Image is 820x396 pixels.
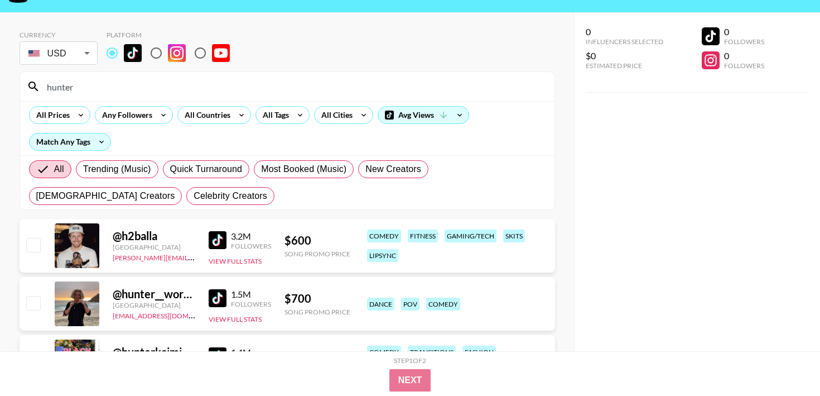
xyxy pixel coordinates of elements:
div: @ hunter__workman [113,287,195,301]
div: lipsync [367,249,398,262]
div: 1.4M [231,347,271,358]
div: Followers [724,37,764,46]
img: YouTube [212,44,230,62]
div: pov [401,298,419,311]
div: Song Promo Price [284,250,350,258]
div: fitness [408,230,438,242]
span: Trending (Music) [83,163,151,176]
div: Estimated Price [586,61,663,70]
div: transitions [408,346,456,359]
iframe: Drift Widget Chat Controller [764,340,807,383]
img: TikTok [209,231,226,249]
span: [DEMOGRAPHIC_DATA] Creators [36,189,175,203]
div: comedy [426,298,460,311]
div: [GEOGRAPHIC_DATA] [113,301,195,309]
div: Followers [231,300,271,308]
div: Step 1 of 2 [394,356,426,365]
div: dance [367,298,394,311]
div: gaming/tech [445,230,496,242]
div: 0 [724,26,764,37]
span: All [54,163,64,176]
span: Most Booked (Music) [261,163,346,176]
button: View Full Stats [209,315,262,323]
div: fashion [462,346,496,359]
div: [GEOGRAPHIC_DATA] [113,243,195,251]
div: Any Followers [95,107,155,123]
a: [PERSON_NAME][EMAIL_ADDRESS][DOMAIN_NAME] [113,251,278,262]
div: 1.5M [231,289,271,300]
input: Search by User Name [40,78,548,96]
div: All Prices [30,107,72,123]
span: New Creators [365,163,421,176]
div: Influencers Selected [586,37,663,46]
button: View Full Stats [209,257,262,265]
div: Followers [724,61,764,70]
div: comedy [367,230,401,242]
div: comedy [367,346,401,359]
img: TikTok [124,44,142,62]
div: All Cities [315,107,355,123]
div: @ h2balla [113,229,195,243]
div: Song Promo Price [284,308,350,316]
img: TikTok [209,347,226,365]
img: Instagram [168,44,186,62]
div: All Countries [178,107,233,123]
div: Match Any Tags [30,133,110,150]
button: Next [389,369,431,392]
div: skits [503,230,525,242]
div: Platform [107,31,239,39]
div: 0 [586,26,663,37]
div: $0 [586,50,663,61]
div: Currency [20,31,98,39]
div: @ hunterkaimi [113,345,195,359]
span: Quick Turnaround [170,163,243,176]
div: Followers [231,242,271,250]
div: $ 600 [284,233,350,247]
div: All Tags [256,107,291,123]
div: $ 500 [284,350,350,364]
div: USD [22,44,95,63]
div: 3.2M [231,231,271,242]
div: Avg Views [378,107,469,123]
a: [EMAIL_ADDRESS][DOMAIN_NAME] [113,309,225,320]
img: TikTok [209,289,226,307]
div: 0 [724,50,764,61]
span: Celebrity Creators [194,189,267,203]
div: $ 700 [284,292,350,306]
